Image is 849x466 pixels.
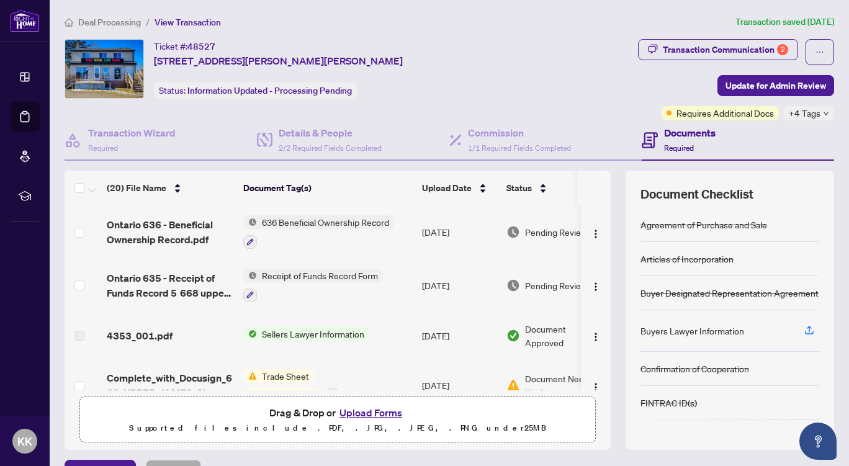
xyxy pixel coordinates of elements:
[506,181,532,195] span: Status
[10,9,40,32] img: logo
[257,215,394,229] span: 636 Beneficial Ownership Record
[65,18,73,27] span: home
[243,388,257,401] img: Status Icon
[257,269,383,282] span: Receipt of Funds Record Form
[525,322,602,349] span: Document Approved
[417,205,501,259] td: [DATE]
[664,143,694,153] span: Required
[640,286,819,300] div: Buyer Designated Representation Agreement
[815,48,824,56] span: ellipsis
[187,85,352,96] span: Information Updated - Processing Pending
[663,40,788,60] div: Transaction Communication
[243,215,394,249] button: Status Icon636 Beneficial Ownership Record
[591,382,601,392] img: Logo
[468,143,571,153] span: 1/1 Required Fields Completed
[586,276,606,295] button: Logo
[591,332,601,342] img: Logo
[586,222,606,242] button: Logo
[789,106,820,120] span: +4 Tags
[640,252,734,266] div: Articles of Incorporation
[586,326,606,346] button: Logo
[640,324,744,338] div: Buyers Lawyer Information
[777,44,788,55] div: 2
[88,421,588,436] p: Supported files include .PDF, .JPG, .JPEG, .PNG under 25 MB
[243,327,257,341] img: Status Icon
[243,369,257,383] img: Status Icon
[279,125,382,140] h4: Details & People
[506,225,520,239] img: Document Status
[591,282,601,292] img: Logo
[525,372,602,399] span: Document Needs Work
[88,143,118,153] span: Required
[107,181,166,195] span: (20) File Name
[525,279,587,292] span: Pending Review
[107,271,233,300] span: Ontario 635 - Receipt of Funds Record 5 668 upper [PERSON_NAME].pdf
[506,279,520,292] img: Document Status
[17,432,32,450] span: KK
[257,388,321,401] span: To be Revised
[243,269,257,282] img: Status Icon
[468,125,571,140] h4: Commission
[107,370,233,400] span: Complete_with_Docusign_668_UPPER_JAMES_Stree.pdf
[243,327,369,341] button: Status IconSellers Lawyer Information
[154,53,403,68] span: [STREET_ADDRESS][PERSON_NAME][PERSON_NAME]
[640,186,753,203] span: Document Checklist
[187,41,215,52] span: 48527
[80,397,595,443] span: Drag & Drop orUpload FormsSupported files include .PDF, .JPG, .JPEG, .PNG under25MB
[664,125,716,140] h4: Documents
[640,396,697,410] div: FINTRAC ID(s)
[257,327,369,341] span: Sellers Lawyer Information
[640,218,767,231] div: Agreement of Purchase and Sale
[238,171,417,205] th: Document Tag(s)
[823,110,829,117] span: down
[417,312,501,359] td: [DATE]
[279,143,382,153] span: 2/2 Required Fields Completed
[717,75,834,96] button: Update for Admin Review
[417,359,501,413] td: [DATE]
[735,15,834,29] article: Transaction saved [DATE]
[78,17,141,28] span: Deal Processing
[417,259,501,312] td: [DATE]
[146,15,150,29] li: /
[506,329,520,343] img: Document Status
[336,405,406,421] button: Upload Forms
[65,40,143,98] img: IMG-40698469_1.jpg
[725,76,826,96] span: Update for Admin Review
[243,269,383,302] button: Status IconReceipt of Funds Record Form
[417,171,501,205] th: Upload Date
[107,328,173,343] span: 4353_001.pdf
[107,217,233,247] span: Ontario 636 - Beneficial Ownership Record.pdf
[155,17,221,28] span: View Transaction
[799,423,837,460] button: Open asap
[102,171,238,205] th: (20) File Name
[676,106,774,120] span: Requires Additional Docs
[501,171,607,205] th: Status
[422,181,472,195] span: Upload Date
[640,362,749,375] div: Confirmation of Cooperation
[269,405,406,421] span: Drag & Drop or
[243,215,257,229] img: Status Icon
[154,82,357,99] div: Status:
[257,369,314,383] span: Trade Sheet
[591,229,601,239] img: Logo
[525,225,587,239] span: Pending Review
[243,369,339,403] button: Status IconTrade SheetStatus IconTo be Revised
[506,379,520,392] img: Document Status
[88,125,176,140] h4: Transaction Wizard
[154,39,215,53] div: Ticket #:
[586,375,606,395] button: Logo
[638,39,798,60] button: Transaction Communication2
